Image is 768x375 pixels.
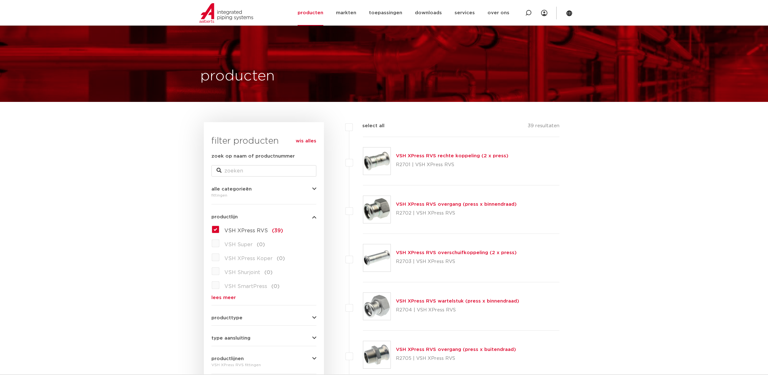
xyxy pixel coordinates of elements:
[211,356,316,361] button: productlijnen
[396,353,516,364] p: R2705 | VSH XPress RVS
[396,208,517,218] p: R2702 | VSH XPress RVS
[264,270,273,275] span: (0)
[396,305,519,315] p: R2704 | VSH XPress RVS
[200,66,275,86] h1: producten
[224,242,253,247] span: VSH Super
[211,295,316,300] a: lees meer
[363,196,390,223] img: Thumbnail for VSH XPress RVS overgang (press x binnendraad)
[272,228,283,233] span: (39)
[211,135,316,147] h3: filter producten
[211,153,295,160] label: zoek op naam of productnummer
[528,122,559,132] p: 39 resultaten
[211,316,316,320] button: producttype
[211,187,316,191] button: alle categorieën
[396,299,519,303] a: VSH XPress RVS wartelstuk (press x binnendraad)
[396,153,508,158] a: VSH XPress RVS rechte koppeling (2 x press)
[211,356,244,361] span: productlijnen
[353,122,384,130] label: select all
[211,336,316,341] button: type aansluiting
[211,191,316,199] div: fittingen
[211,187,252,191] span: alle categorieën
[363,293,390,320] img: Thumbnail for VSH XPress RVS wartelstuk (press x binnendraad)
[396,347,516,352] a: VSH XPress RVS overgang (press x buitendraad)
[363,147,390,175] img: Thumbnail for VSH XPress RVS rechte koppeling (2 x press)
[396,250,517,255] a: VSH XPress RVS overschuifkoppeling (2 x press)
[211,316,242,320] span: producttype
[224,270,260,275] span: VSH Shurjoint
[224,284,267,289] span: VSH SmartPress
[396,257,517,267] p: R2703 | VSH XPress RVS
[296,137,316,145] a: wis alles
[363,341,390,368] img: Thumbnail for VSH XPress RVS overgang (press x buitendraad)
[277,256,285,261] span: (0)
[211,215,316,219] button: productlijn
[271,284,280,289] span: (0)
[211,215,238,219] span: productlijn
[224,228,268,233] span: VSH XPress RVS
[211,165,316,177] input: zoeken
[363,244,390,272] img: Thumbnail for VSH XPress RVS overschuifkoppeling (2 x press)
[257,242,265,247] span: (0)
[396,202,517,207] a: VSH XPress RVS overgang (press x binnendraad)
[211,361,316,369] div: VSH XPress RVS fittingen
[396,160,508,170] p: R2701 | VSH XPress RVS
[211,336,250,341] span: type aansluiting
[224,256,273,261] span: VSH XPress Koper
